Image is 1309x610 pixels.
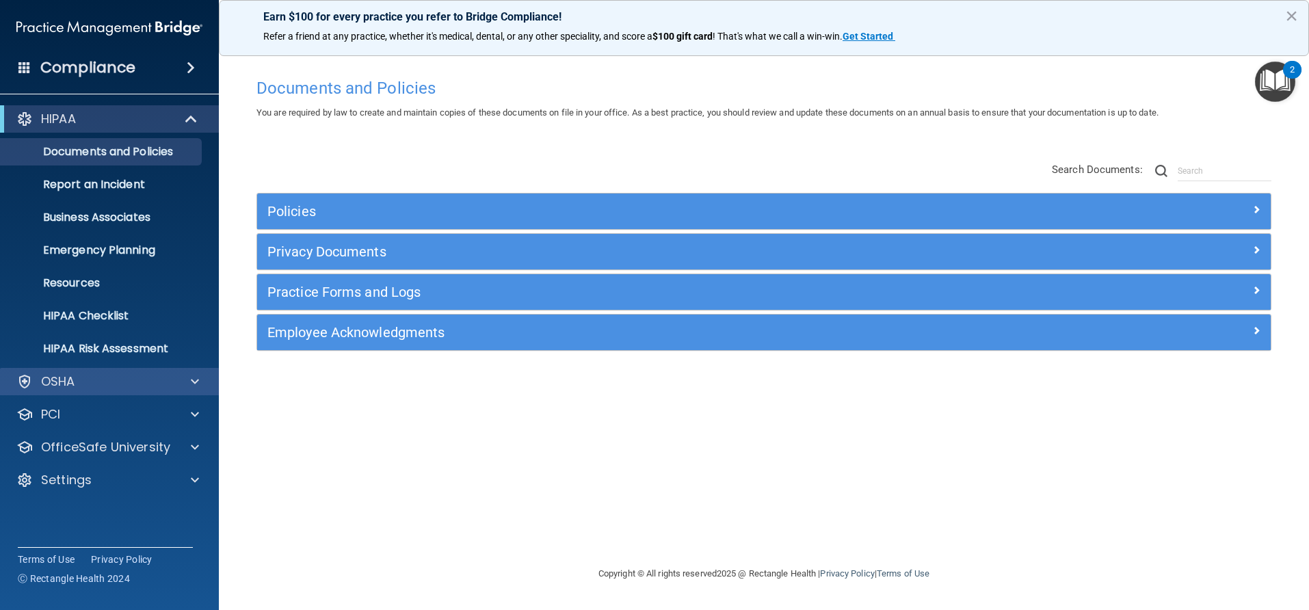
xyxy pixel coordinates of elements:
[16,439,199,455] a: OfficeSafe University
[16,406,199,423] a: PCI
[267,244,1007,259] h5: Privacy Documents
[1255,62,1295,102] button: Open Resource Center, 2 new notifications
[256,79,1271,97] h4: Documents and Policies
[843,31,893,42] strong: Get Started
[1290,70,1295,88] div: 2
[1178,161,1271,181] input: Search
[652,31,713,42] strong: $100 gift card
[16,14,202,42] img: PMB logo
[9,243,196,257] p: Emergency Planning
[267,321,1260,343] a: Employee Acknowledgments
[16,472,199,488] a: Settings
[40,58,135,77] h4: Compliance
[256,107,1159,118] span: You are required by law to create and maintain copies of these documents on file in your office. ...
[9,211,196,224] p: Business Associates
[267,325,1007,340] h5: Employee Acknowledgments
[16,373,199,390] a: OSHA
[9,276,196,290] p: Resources
[1285,5,1298,27] button: Close
[41,439,170,455] p: OfficeSafe University
[713,31,843,42] span: ! That's what we call a win-win.
[41,373,75,390] p: OSHA
[91,553,153,566] a: Privacy Policy
[9,178,196,191] p: Report an Incident
[9,145,196,159] p: Documents and Policies
[9,309,196,323] p: HIPAA Checklist
[18,572,130,585] span: Ⓒ Rectangle Health 2024
[263,31,652,42] span: Refer a friend at any practice, whether it's medical, dental, or any other speciality, and score a
[41,111,76,127] p: HIPAA
[9,342,196,356] p: HIPAA Risk Assessment
[18,553,75,566] a: Terms of Use
[263,10,1265,23] p: Earn $100 for every practice you refer to Bridge Compliance!
[41,472,92,488] p: Settings
[41,406,60,423] p: PCI
[877,568,929,579] a: Terms of Use
[820,568,874,579] a: Privacy Policy
[1155,165,1167,177] img: ic-search.3b580494.png
[267,204,1007,219] h5: Policies
[514,552,1014,596] div: Copyright © All rights reserved 2025 @ Rectangle Health | |
[843,31,895,42] a: Get Started
[267,241,1260,263] a: Privacy Documents
[267,281,1260,303] a: Practice Forms and Logs
[267,200,1260,222] a: Policies
[267,284,1007,300] h5: Practice Forms and Logs
[1052,163,1143,176] span: Search Documents:
[16,111,198,127] a: HIPAA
